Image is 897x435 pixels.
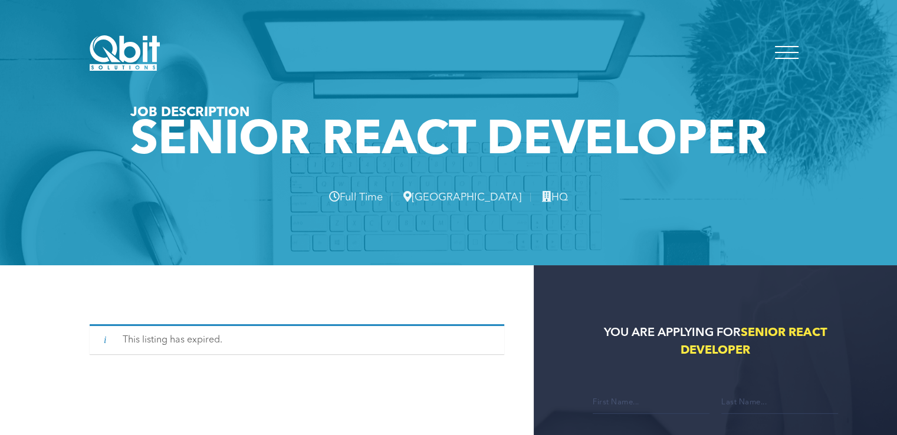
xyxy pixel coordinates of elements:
h2: Full Time [GEOGRAPHIC_DATA] [183,189,714,206]
div: This listing has expired. [90,324,504,354]
input: First Name... [593,389,709,414]
h1: Senior React Developer [130,118,767,165]
a: HQ [542,192,568,203]
span: JOB DESCRIPTION [130,106,249,119]
input: Last Name... [721,389,838,414]
img: logo.svg [90,35,160,71]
